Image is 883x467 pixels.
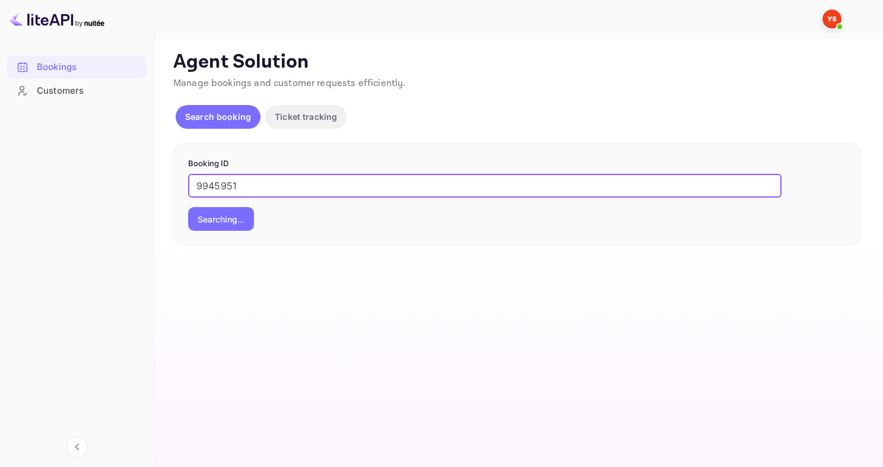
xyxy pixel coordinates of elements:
[188,207,254,231] button: Searching...
[9,9,104,28] img: LiteAPI logo
[173,77,406,90] span: Manage bookings and customer requests efficiently.
[188,158,847,170] p: Booking ID
[37,84,141,98] div: Customers
[7,80,147,103] div: Customers
[7,80,147,101] a: Customers
[275,110,337,123] p: Ticket tracking
[173,50,862,74] p: Agent Solution
[7,56,147,79] div: Bookings
[185,110,251,123] p: Search booking
[188,174,782,198] input: Enter Booking ID (e.g., 63782194)
[66,436,88,458] button: Collapse navigation
[7,56,147,78] a: Bookings
[822,9,841,28] img: Yandex Support
[37,61,141,74] div: Bookings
